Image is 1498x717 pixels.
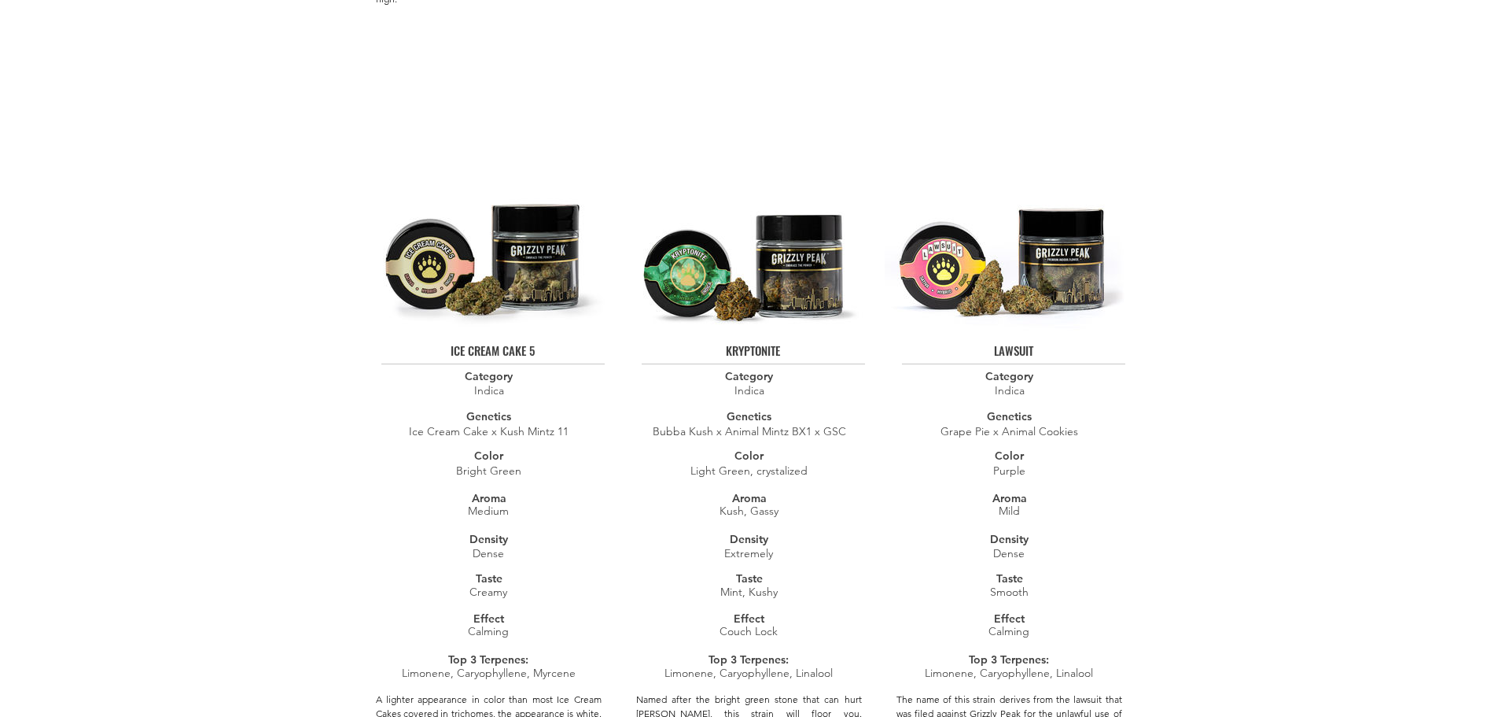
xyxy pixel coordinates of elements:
[690,464,808,478] span: ​Light Green, crystalized
[987,409,1032,423] span: Genetics
[724,546,773,560] span: ​Extremely
[468,624,509,638] span: Calming
[996,571,1023,586] span: Taste
[940,424,1078,438] span: Grape Pie x Animal Cookies
[624,173,865,331] img: KRYPTONITE
[664,666,833,680] span: Limonene, Caryophyllene, Linalool
[409,424,569,438] span: Ice Cream Cake x Kush Mintz 11
[734,612,764,626] span: Effect
[995,383,1025,397] span: Indica
[969,652,1049,667] span: Top 3 Terpenes:
[720,504,778,518] span: ​Kush, Gassy
[472,491,506,505] span: Aroma
[720,585,778,599] span: Mint, Kushy
[468,504,509,518] span: Medium
[725,369,773,383] span: Category
[885,173,1125,331] img: LAWSUIT
[469,585,507,599] span: Creamy
[988,624,1029,638] span: Calming
[999,504,1020,518] span: Mild
[994,612,1025,626] span: Effect
[402,666,576,680] span: Limonene, Caryophyllene, Myrcene
[451,342,535,359] span: ICE CREAM CAKE 5
[925,666,1093,680] span: Limonene, Caryophyllene, Linalool
[466,409,511,423] span: Genetics
[985,369,1033,383] span: Category
[473,612,504,626] span: Effect
[992,491,1027,505] span: Aroma
[474,383,504,397] span: Indica
[456,464,521,478] span: Bright Green
[990,585,1029,599] span: Smooth
[730,532,768,546] span: Density
[726,342,780,359] span: KRYPTONITE
[727,409,771,423] span: Genetics
[474,449,503,463] span: Color
[736,571,763,586] span: Taste
[720,624,778,638] span: Couch Lock
[469,532,508,546] span: Density
[995,449,1024,463] span: Color
[653,424,846,438] span: Bubba Kush x Animal Mintz BX1 x GSC
[994,342,1033,359] span: LAWSUIT
[993,546,1025,560] span: Dense
[734,449,764,463] span: Color
[732,491,767,505] span: Aroma
[473,546,504,560] span: Dense
[448,652,528,667] span: Top 3 Terpenes:
[709,652,789,667] span: Top 3 Terpenes:
[993,464,1025,478] span: Purple
[990,532,1029,546] span: Density
[734,383,764,397] span: Indica
[364,173,605,331] img: ICE CREAM CAKE 5
[476,571,502,586] span: Taste
[465,369,513,383] span: Category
